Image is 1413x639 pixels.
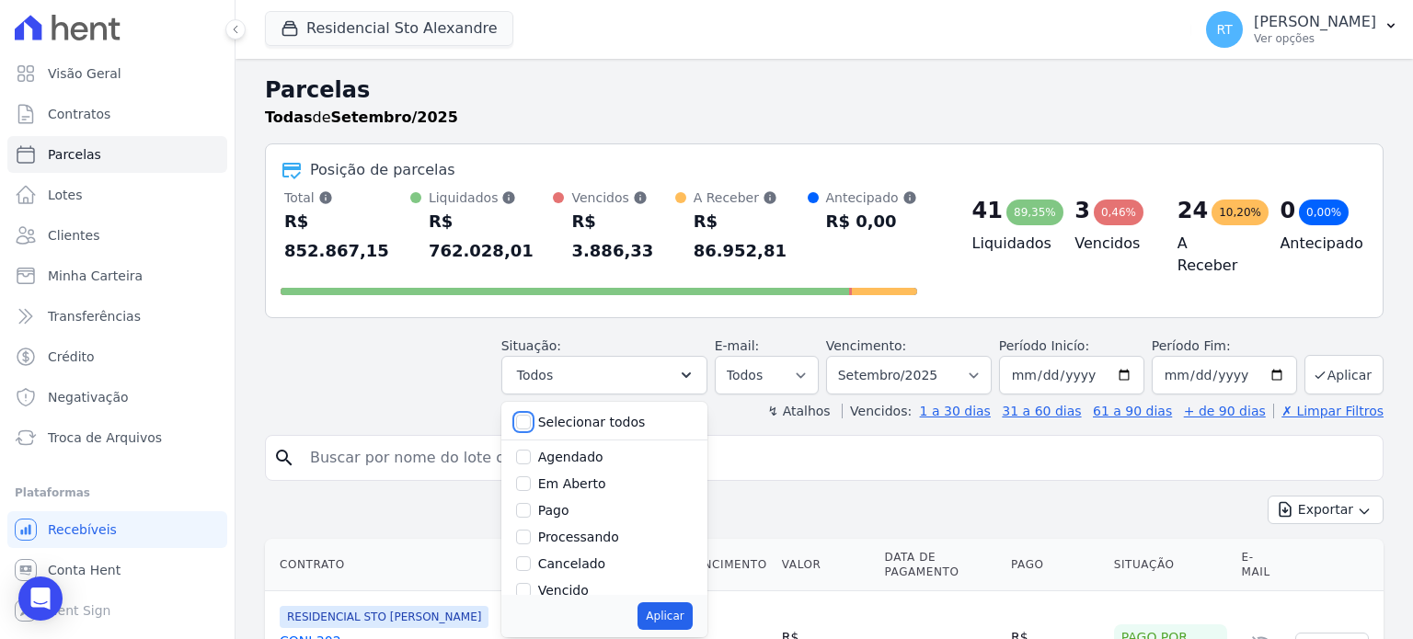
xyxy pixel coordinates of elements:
button: Exportar [1268,496,1384,524]
label: Pago [538,503,569,518]
p: [PERSON_NAME] [1254,13,1376,31]
div: 10,20% [1212,200,1269,225]
strong: Setembro/2025 [331,108,458,126]
a: 31 a 60 dias [1002,404,1081,418]
label: Vencido [538,583,589,598]
span: Minha Carteira [48,267,143,285]
h4: Antecipado [1280,233,1353,255]
div: Antecipado [826,188,917,207]
div: A Receber [694,188,808,207]
button: Todos [501,356,707,394]
span: RESIDENCIAL STO [PERSON_NAME] [280,606,488,628]
a: Visão Geral [7,55,227,92]
div: R$ 852.867,15 [284,207,410,266]
label: E-mail: [715,338,760,353]
h4: Vencidos [1074,233,1148,255]
h4: Liquidados [972,233,1046,255]
div: Posição de parcelas [310,159,455,181]
div: 41 [972,196,1003,225]
div: Vencidos [571,188,674,207]
div: R$ 762.028,01 [429,207,554,266]
span: Clientes [48,226,99,245]
div: 89,35% [1006,200,1063,225]
div: R$ 0,00 [826,207,917,236]
div: 0 [1280,196,1295,225]
label: Situação: [501,338,561,353]
a: Crédito [7,338,227,375]
button: Residencial Sto Alexandre [265,11,513,46]
label: Período Inicío: [999,338,1089,353]
label: Agendado [538,450,603,464]
div: R$ 86.952,81 [694,207,808,266]
span: Todos [517,364,553,386]
div: R$ 3.886,33 [571,207,674,266]
input: Buscar por nome do lote ou do cliente [299,439,1375,476]
div: 24 [1177,196,1208,225]
div: 0,00% [1299,200,1349,225]
a: Contratos [7,96,227,132]
p: de [265,107,458,129]
a: 1 a 30 dias [920,404,991,418]
label: Selecionar todos [538,415,646,429]
span: Parcelas [48,145,101,164]
a: Negativação [7,379,227,416]
div: 0,46% [1094,200,1143,225]
span: Lotes [48,186,83,204]
i: search [273,447,295,469]
span: RT [1216,23,1232,36]
label: Em Aberto [538,476,606,491]
div: Plataformas [15,482,220,504]
th: E-mail [1235,539,1289,591]
button: RT [PERSON_NAME] Ver opções [1191,4,1413,55]
th: Contrato [265,539,558,591]
th: Vencimento [680,539,774,591]
a: Lotes [7,177,227,213]
a: Troca de Arquivos [7,419,227,456]
h2: Parcelas [265,74,1384,107]
label: ↯ Atalhos [767,404,830,418]
strong: Todas [265,108,313,126]
span: Visão Geral [48,64,121,83]
button: Aplicar [638,602,692,630]
span: Transferências [48,307,141,325]
span: Conta Hent [48,561,121,579]
th: Data de Pagamento [878,539,1005,591]
span: Contratos [48,105,110,123]
a: Conta Hent [7,552,227,588]
label: Processando [538,530,619,544]
a: Transferências [7,298,227,335]
a: Minha Carteira [7,257,227,294]
label: Vencidos: [842,404,912,418]
span: Recebíveis [48,520,117,539]
div: 3 [1074,196,1090,225]
a: 61 a 90 dias [1093,404,1172,418]
a: Clientes [7,217,227,254]
a: ✗ Limpar Filtros [1273,404,1384,418]
th: Valor [775,539,878,591]
label: Vencimento: [826,338,906,353]
a: + de 90 dias [1184,404,1266,418]
p: Ver opções [1254,31,1376,46]
div: Liquidados [429,188,554,207]
h4: A Receber [1177,233,1251,277]
div: Open Intercom Messenger [18,576,63,621]
span: Negativação [48,388,129,406]
a: Parcelas [7,136,227,173]
a: Recebíveis [7,511,227,548]
span: Troca de Arquivos [48,428,162,447]
th: Pago [1004,539,1107,591]
button: Aplicar [1304,355,1384,394]
span: Crédito [48,348,95,366]
label: Cancelado [538,556,605,571]
label: Período Fim: [1152,337,1297,356]
div: Total [284,188,410,207]
th: Situação [1107,539,1235,591]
